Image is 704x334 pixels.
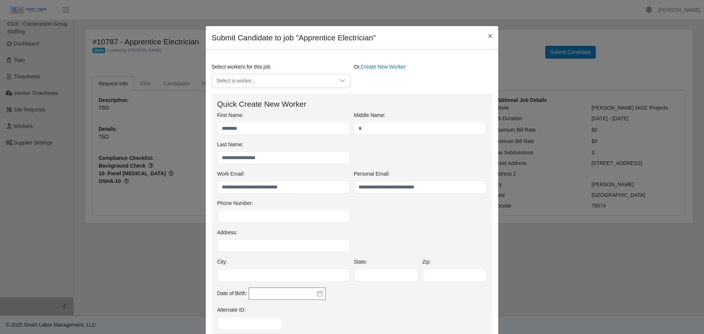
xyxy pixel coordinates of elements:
a: Create New Worker [361,64,406,70]
label: Middle Name: [354,111,385,119]
label: Address: [217,229,237,236]
label: Alternate ID: [217,306,246,314]
label: First Name: [217,111,243,119]
label: Personal Email: [354,170,390,178]
span: × [488,32,492,40]
span: Select a worker... [212,74,335,88]
keeper-lock: Open Keeper Popup [474,183,483,191]
label: Date of Birth: [217,290,247,297]
label: State: [354,258,367,266]
label: Select workers for this job [212,63,270,71]
label: Last Name: [217,141,243,148]
label: City: [217,258,227,266]
div: Or, [352,63,494,88]
button: Close [482,26,498,45]
label: Zip: [422,258,431,266]
h4: Submit Candidate to job "Apprentice Electrician" [212,32,376,44]
h4: Quick Create New Worker [217,99,487,109]
label: Work Email: [217,170,245,178]
body: Rich Text Area. Press ALT-0 for help. [6,6,274,14]
label: Phone Number: [217,199,253,207]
